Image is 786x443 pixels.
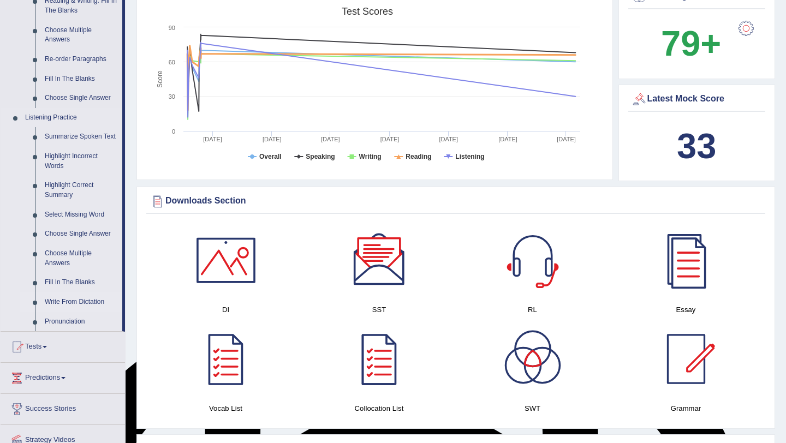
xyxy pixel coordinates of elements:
tspan: Score [156,70,164,88]
tspan: [DATE] [557,136,576,142]
a: Predictions [1,363,125,390]
a: Choose Single Answer [40,88,122,108]
h4: Essay [615,304,757,315]
a: Choose Multiple Answers [40,244,122,273]
text: 0 [172,128,175,135]
a: Summarize Spoken Text [40,127,122,147]
h4: SWT [461,403,604,414]
a: Listening Practice [20,108,122,128]
tspan: Reading [406,153,431,160]
a: Choose Single Answer [40,224,122,244]
h4: RL [461,304,604,315]
a: Pronunciation [40,312,122,332]
text: 60 [169,59,175,65]
a: Write From Dictation [40,292,122,312]
tspan: [DATE] [380,136,400,142]
div: Latest Mock Score [631,91,763,107]
tspan: Test scores [342,6,393,17]
a: Fill In The Blanks [40,273,122,292]
tspan: Writing [359,153,382,160]
h4: SST [308,304,450,315]
tspan: Speaking [306,153,335,160]
a: Highlight Correct Summary [40,176,122,205]
a: Fill In The Blanks [40,69,122,89]
tspan: [DATE] [498,136,517,142]
h4: Vocab List [154,403,297,414]
tspan: Overall [259,153,282,160]
div: Downloads Section [149,193,763,209]
a: Select Missing Word [40,205,122,225]
tspan: [DATE] [439,136,458,142]
h4: Grammar [615,403,757,414]
tspan: [DATE] [321,136,340,142]
tspan: Listening [455,153,484,160]
h4: Collocation List [308,403,450,414]
text: 90 [169,25,175,31]
h4: DI [154,304,297,315]
tspan: [DATE] [203,136,222,142]
a: Re-order Paragraphs [40,50,122,69]
a: Highlight Incorrect Words [40,147,122,176]
b: 33 [677,126,716,166]
text: 30 [169,93,175,100]
b: 79+ [661,23,721,63]
tspan: [DATE] [263,136,282,142]
a: Success Stories [1,394,125,421]
a: Tests [1,332,125,359]
a: Choose Multiple Answers [40,21,122,50]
